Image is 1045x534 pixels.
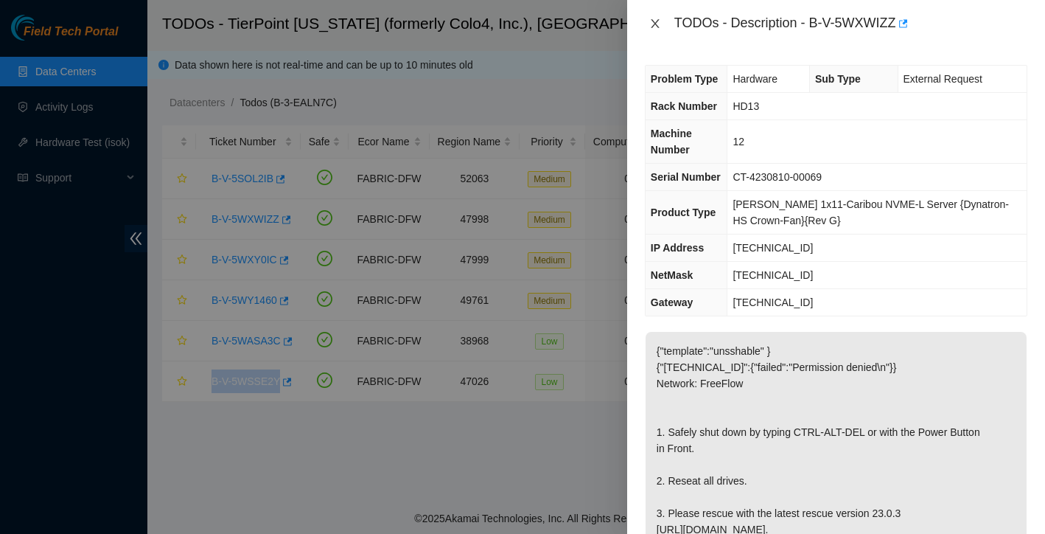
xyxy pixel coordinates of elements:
span: Rack Number [651,100,717,112]
span: 12 [733,136,744,148]
span: External Request [904,73,982,85]
span: IP Address [651,242,704,254]
span: Sub Type [815,73,861,85]
span: Machine Number [651,128,692,156]
span: Gateway [651,297,693,308]
span: [TECHNICAL_ID] [733,269,813,281]
button: Close [645,17,665,31]
span: Serial Number [651,171,721,183]
div: TODOs - Description - B-V-5WXWIZZ [674,12,1027,35]
span: Hardware [733,73,777,85]
span: [TECHNICAL_ID] [733,242,813,254]
span: HD13 [733,100,759,112]
span: close [649,18,661,30]
span: Problem Type [651,73,719,85]
span: [PERSON_NAME] 1x11-Caribou NVME-L Server {Dynatron-HS Crown-Fan}{Rev G} [733,198,1009,226]
span: [TECHNICAL_ID] [733,297,813,308]
span: Product Type [651,207,716,218]
span: CT-4230810-00069 [733,171,822,183]
span: NetMask [651,269,693,281]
